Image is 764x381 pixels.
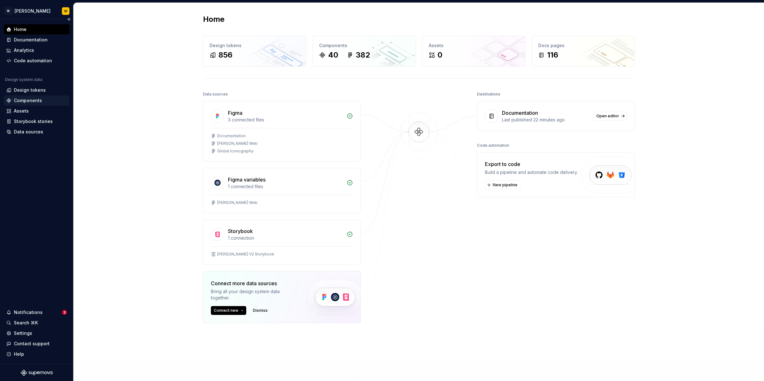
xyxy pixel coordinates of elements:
div: Build a pipeline and automate code delivery. [485,169,578,175]
div: Design tokens [210,42,300,49]
div: [PERSON_NAME] Web [217,200,258,205]
div: W [64,9,67,14]
button: Dismiss [250,306,271,315]
a: Assets [4,106,69,116]
a: Assets0 [422,36,525,67]
div: [PERSON_NAME] Web [217,141,258,146]
span: Dismiss [253,308,268,313]
div: Data sources [203,90,228,99]
div: Last published 22 minutes ago [502,117,590,123]
div: Docs pages [538,42,628,49]
div: Export to code [485,160,578,168]
div: Design system data [5,77,42,82]
button: Contact support [4,339,69,349]
div: W [4,7,12,15]
div: Settings [14,330,32,336]
button: W[PERSON_NAME]W [1,4,72,18]
div: Code automation [14,58,52,64]
div: Documentation [502,109,538,117]
a: Settings [4,328,69,338]
div: Help [14,351,24,357]
div: 3 connected files [228,117,343,123]
div: Documentation [14,37,48,43]
a: Components40382 [313,36,416,67]
div: Data sources [14,129,43,135]
div: Global Iconography [217,149,254,154]
a: Design tokens [4,85,69,95]
div: Components [319,42,409,49]
div: [PERSON_NAME] [15,8,51,14]
span: New pipeline [493,182,517,187]
svg: Supernova Logo [21,370,52,376]
div: 1 connected files [228,183,343,190]
div: 382 [356,50,370,60]
a: Docs pages116 [532,36,635,67]
a: Storybook stories [4,116,69,126]
div: Home [14,26,27,33]
a: Home [4,24,69,34]
span: Open editor [596,114,619,119]
div: Assets [429,42,519,49]
div: Bring all your design system data together. [211,288,296,301]
h2: Home [203,14,224,24]
button: New pipeline [485,181,520,189]
a: Analytics [4,45,69,55]
div: Figma variables [228,176,266,183]
a: Design tokens856 [203,36,306,67]
div: 0 [438,50,442,60]
div: 1 connection [228,235,343,241]
div: [PERSON_NAME] V2 Storybook [217,252,274,257]
div: Notifications [14,309,43,316]
div: Search ⌘K [14,320,38,326]
div: Documentation [217,133,246,138]
div: Storybook stories [14,118,53,125]
div: Design tokens [14,87,46,93]
div: 40 [328,50,338,60]
div: Analytics [14,47,34,53]
div: Code automation [477,141,509,150]
a: Data sources [4,127,69,137]
span: Connect new [214,308,238,313]
a: Documentation [4,35,69,45]
a: Components [4,95,69,106]
div: Storybook [228,227,253,235]
div: Figma [228,109,242,117]
span: 3 [62,310,67,315]
a: Figma variables1 connected files[PERSON_NAME] Web [203,168,361,213]
button: Collapse sidebar [64,15,73,24]
div: Components [14,97,42,104]
a: Storybook1 connection[PERSON_NAME] V2 Storybook [203,219,361,265]
div: 116 [547,50,558,60]
button: Search ⌘K [4,318,69,328]
div: Contact support [14,341,50,347]
div: Connect more data sources [211,280,296,287]
div: 856 [218,50,232,60]
button: Help [4,349,69,359]
a: Open editor [594,112,627,120]
button: Connect new [211,306,246,315]
button: Notifications3 [4,307,69,317]
a: Code automation [4,56,69,66]
a: Figma3 connected filesDocumentation[PERSON_NAME] WebGlobal Iconography [203,101,361,162]
div: Assets [14,108,29,114]
div: Destinations [477,90,500,99]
